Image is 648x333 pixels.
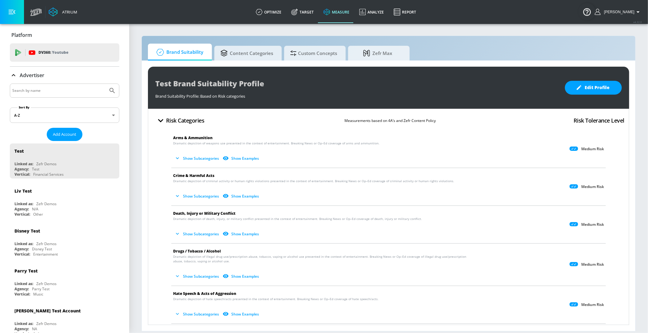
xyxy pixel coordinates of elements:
div: Vertical: [14,212,30,217]
button: Show Subcategories [173,153,221,163]
div: Disney Test [32,246,52,252]
div: Zefr Demos [36,321,57,326]
div: TestLinked as:Zefr DemosAgency:TestVertical:Financial Services [10,143,119,178]
div: Parry TestLinked as:Zefr DemosAgency:Parry TestVertical:Music [10,263,119,298]
span: Zefr Max [354,46,401,61]
div: Brand Suitability Profile: Based on Risk categories [155,90,559,99]
span: Arms & Ammunition [173,135,213,140]
div: Linked as: [14,161,33,166]
div: Parry Test [32,286,50,292]
div: A-Z [10,108,119,123]
div: Disney TestLinked as:Zefr DemosAgency:Disney TestVertical:Entertainment [10,223,119,258]
p: DV360: [38,49,68,56]
button: Show Examples [221,309,261,319]
label: Sort By [18,105,31,109]
h4: Risk Tolerance Level [574,116,624,125]
button: Show Examples [221,271,261,281]
div: Financial Services [33,172,64,177]
a: Atrium [49,7,77,17]
button: Show Examples [221,229,261,239]
div: Linked as: [14,201,33,206]
p: Medium Risk [581,302,604,307]
div: Advertiser [10,67,119,84]
span: Dramatic depiction of hate speech/acts presented in the context of entertainment. Breaking News o... [173,297,379,301]
span: Dramatic depiction of death, injury, or military conflict presented in the context of entertainme... [173,217,422,221]
div: Zefr Demos [36,281,57,286]
p: Medium Risk [581,147,604,151]
div: Other [33,212,43,217]
div: NA [32,326,37,331]
p: Medium Risk [581,184,604,189]
span: v 4.32.0 [633,20,642,24]
span: Custom Concepts [290,46,337,61]
div: Parry Test [14,268,38,274]
span: Add Account [53,131,76,138]
span: Dramatic depiction of weapons use presented in the context of entertainment. Breaking News or Op–... [173,141,380,146]
div: Linked as: [14,241,33,246]
div: Test [32,166,39,172]
span: Dramatic depiction of criminal activity or human rights violations presented in the context of en... [173,179,454,183]
button: Show Subcategories [173,229,221,239]
div: Agency: [14,286,29,292]
a: Analyze [354,1,389,23]
a: optimize [251,1,286,23]
button: Risk Categories [153,113,207,128]
div: Music [33,292,43,297]
div: Agency: [14,326,29,331]
span: Content Categories [221,46,273,61]
span: Drugs / Tobacco / Alcohol [173,249,221,254]
div: Zefr Demos [36,241,57,246]
div: N/A [32,206,38,212]
button: Show Subcategories [173,191,221,201]
span: login as: veronica.hernandez@zefr.com [602,10,634,14]
p: Youtube [52,49,68,56]
p: Medium Risk [581,262,604,267]
button: Show Subcategories [173,271,221,281]
div: Liv TestLinked as:Zefr DemosAgency:N/AVertical:Other [10,183,119,218]
p: Platform [11,32,32,38]
div: Vertical: [14,252,30,257]
div: Vertical: [14,292,30,297]
button: Show Examples [221,191,261,201]
button: Add Account [47,128,82,141]
div: Linked as: [14,281,33,286]
p: Medium Risk [581,222,604,227]
div: Platform [10,26,119,44]
button: Edit Profile [565,81,622,95]
p: Advertiser [20,72,44,79]
span: Brand Suitability [154,45,203,60]
a: Report [389,1,421,23]
span: Hate Speech & Acts of Aggression [173,291,236,296]
span: Edit Profile [577,84,610,92]
a: measure [319,1,354,23]
div: Atrium [60,9,77,15]
div: Zefr Demos [36,161,57,166]
div: Test [14,148,24,154]
div: Entertainment [33,252,58,257]
a: Target [286,1,319,23]
button: Show Examples [221,153,261,163]
div: DV360: Youtube [10,43,119,62]
span: Crime & Harmful Acts [173,173,214,178]
h4: Risk Categories [166,116,205,125]
div: Linked as: [14,321,33,326]
div: Zefr Demos [36,201,57,206]
p: Measurements based on 4A’s and Zefr Content Policy [344,117,436,124]
div: [PERSON_NAME] Test Account [14,308,81,314]
div: Agency: [14,246,29,252]
div: Agency: [14,206,29,212]
button: Open Resource Center [578,3,596,20]
button: Show Subcategories [173,309,221,319]
span: Dramatic depiction of illegal drug use/prescription abuse, tobacco, vaping or alcohol use present... [173,254,468,264]
input: Search by name [12,87,105,95]
div: Disney Test [14,228,40,234]
button: [PERSON_NAME] [595,8,642,16]
div: Agency: [14,166,29,172]
div: Liv Test [14,188,32,194]
span: Death, Injury or Military Conflict [173,211,236,216]
div: Vertical: [14,172,30,177]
